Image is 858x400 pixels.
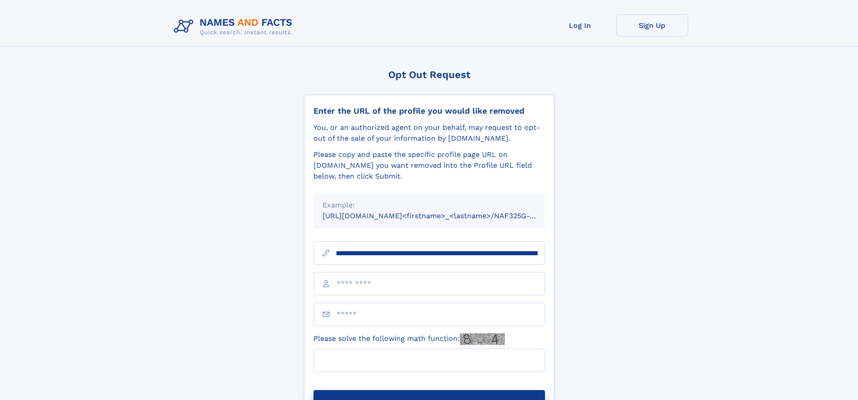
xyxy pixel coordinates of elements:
[313,333,505,345] label: Please solve the following math function:
[313,149,545,182] div: Please copy and paste the specific profile page URL on [DOMAIN_NAME] you want removed into the Pr...
[313,106,545,116] div: Enter the URL of the profile you would like removed
[170,14,300,39] img: Logo Names and Facts
[616,14,688,37] a: Sign Up
[313,122,545,144] div: You, or an authorized agent on your behalf, may request to opt-out of the sale of your informatio...
[322,211,562,220] small: [URL][DOMAIN_NAME]<firstname>_<lastname>/NAF325G-xxxxxxxx
[322,200,536,211] div: Example:
[304,69,554,80] div: Opt Out Request
[544,14,616,37] a: Log In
